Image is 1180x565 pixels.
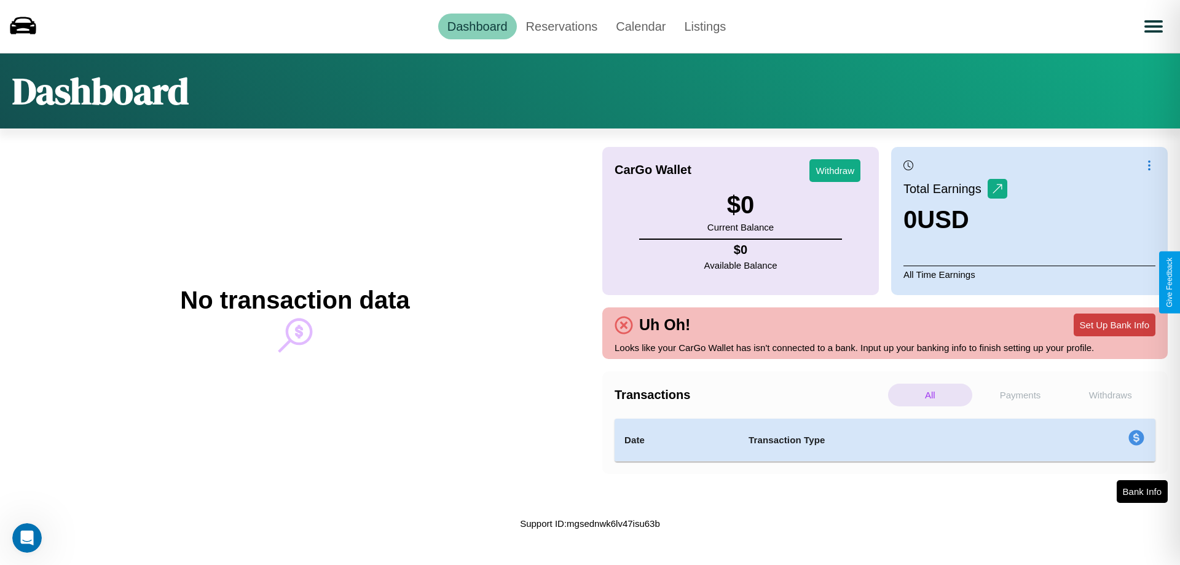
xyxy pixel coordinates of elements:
[707,191,774,219] h3: $ 0
[615,339,1155,356] p: Looks like your CarGo Wallet has isn't connected to a bank. Input up your banking info to finish ...
[749,433,1028,448] h4: Transaction Type
[615,419,1155,462] table: simple table
[517,14,607,39] a: Reservations
[615,163,691,177] h4: CarGo Wallet
[1117,480,1168,503] button: Bank Info
[1165,258,1174,307] div: Give Feedback
[888,384,972,406] p: All
[12,66,189,116] h1: Dashboard
[707,219,774,235] p: Current Balance
[607,14,675,39] a: Calendar
[438,14,517,39] a: Dashboard
[809,159,860,182] button: Withdraw
[615,388,885,402] h4: Transactions
[704,257,777,274] p: Available Balance
[1068,384,1152,406] p: Withdraws
[1074,314,1155,336] button: Set Up Bank Info
[978,384,1063,406] p: Payments
[903,206,1007,234] h3: 0 USD
[520,515,660,532] p: Support ID: mgsednwk6lv47isu63b
[675,14,735,39] a: Listings
[12,523,42,553] iframe: Intercom live chat
[903,266,1155,283] p: All Time Earnings
[180,286,409,314] h2: No transaction data
[903,178,988,200] p: Total Earnings
[1136,9,1171,44] button: Open menu
[633,316,696,334] h4: Uh Oh!
[704,243,777,257] h4: $ 0
[624,433,729,448] h4: Date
